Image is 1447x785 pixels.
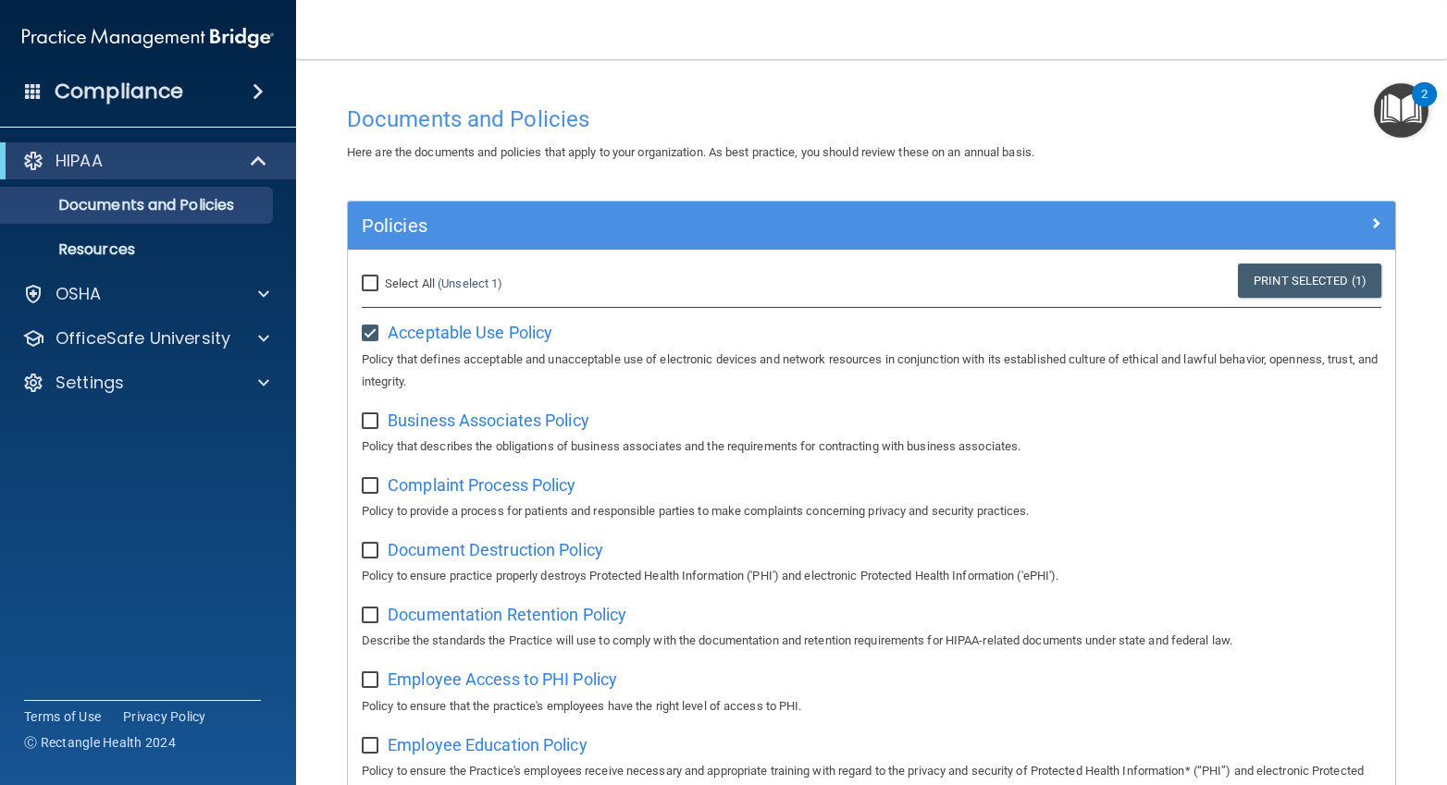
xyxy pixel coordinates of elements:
[388,323,552,342] span: Acceptable Use Policy
[56,150,103,172] p: HIPAA
[56,327,230,350] p: OfficeSafe University
[24,707,101,726] a: Terms of Use
[22,372,269,394] a: Settings
[362,211,1381,240] a: Policies
[362,500,1381,522] p: Policy to provide a process for patients and responsible parties to make complaints concerning pr...
[22,150,268,172] a: HIPAA
[388,475,575,495] span: Complaint Process Policy
[22,327,269,350] a: OfficeSafe University
[55,79,183,104] h4: Compliance
[56,372,124,394] p: Settings
[123,707,206,726] a: Privacy Policy
[1374,83,1428,138] button: Open Resource Center, 2 new notifications
[362,695,1381,718] p: Policy to ensure that the practice's employees have the right level of access to PHI.
[347,107,1396,131] h4: Documents and Policies
[438,276,502,290] a: (Unselect 1)
[385,276,435,290] span: Select All
[388,669,617,689] span: Employee Access to PHI Policy
[24,733,176,752] span: Ⓒ Rectangle Health 2024
[388,605,626,624] span: Documentation Retention Policy
[362,565,1381,587] p: Policy to ensure practice properly destroys Protected Health Information ('PHI') and electronic P...
[362,215,1119,236] h5: Policies
[1421,94,1428,118] div: 2
[388,411,589,430] span: Business Associates Policy
[362,630,1381,652] p: Describe the standards the Practice will use to comply with the documentation and retention requi...
[12,196,265,215] p: Documents and Policies
[22,283,269,305] a: OSHA
[347,145,1034,159] span: Here are the documents and policies that apply to your organization. As best practice, you should...
[362,349,1381,393] p: Policy that defines acceptable and unacceptable use of electronic devices and network resources i...
[388,735,587,754] span: Employee Education Policy
[388,540,603,559] span: Document Destruction Policy
[362,276,383,291] input: Select All (Unselect 1)
[22,19,274,56] img: PMB logo
[362,435,1381,458] p: Policy that describes the obligations of business associates and the requirements for contracting...
[1238,264,1381,298] a: Print Selected (1)
[56,283,102,305] p: OSHA
[12,240,265,259] p: Resources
